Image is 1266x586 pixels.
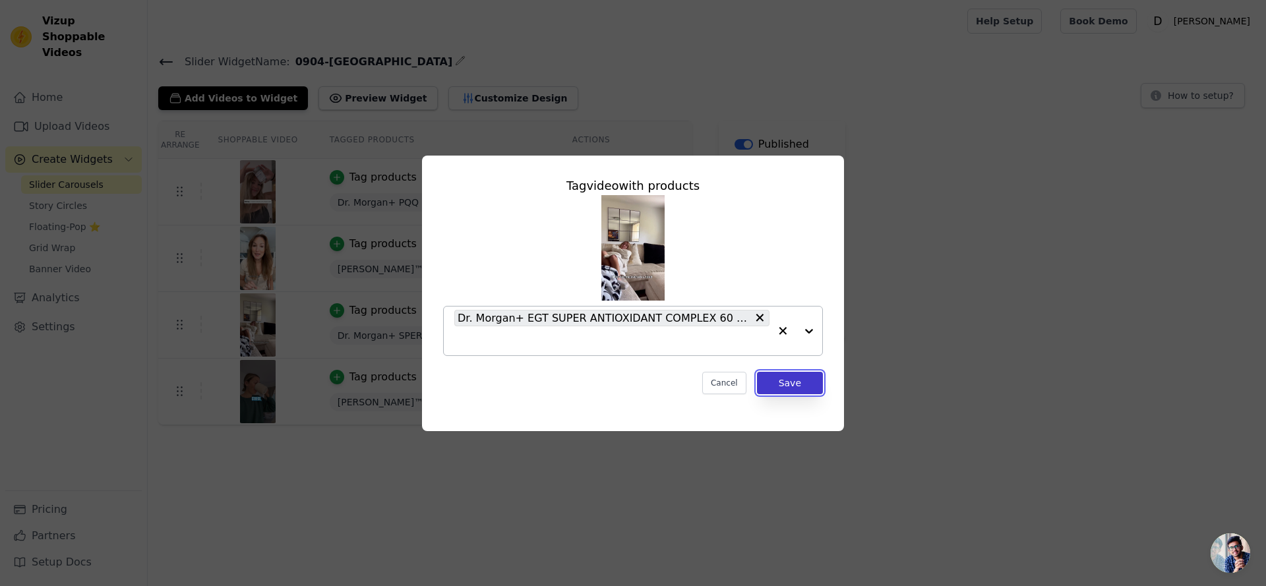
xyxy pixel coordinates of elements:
div: Tag video with products [443,177,823,195]
img: tn-bc674cbc2ef24891a8d9fa901309bb4f.png [601,195,665,301]
a: 开放式聊天 [1211,533,1250,573]
span: Dr. Morgan+ EGT SUPER ANTIOXIDANT COMPLEX 60 Vegetarian Capsules [458,310,750,326]
button: Cancel [702,372,746,394]
button: Save [757,372,823,394]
